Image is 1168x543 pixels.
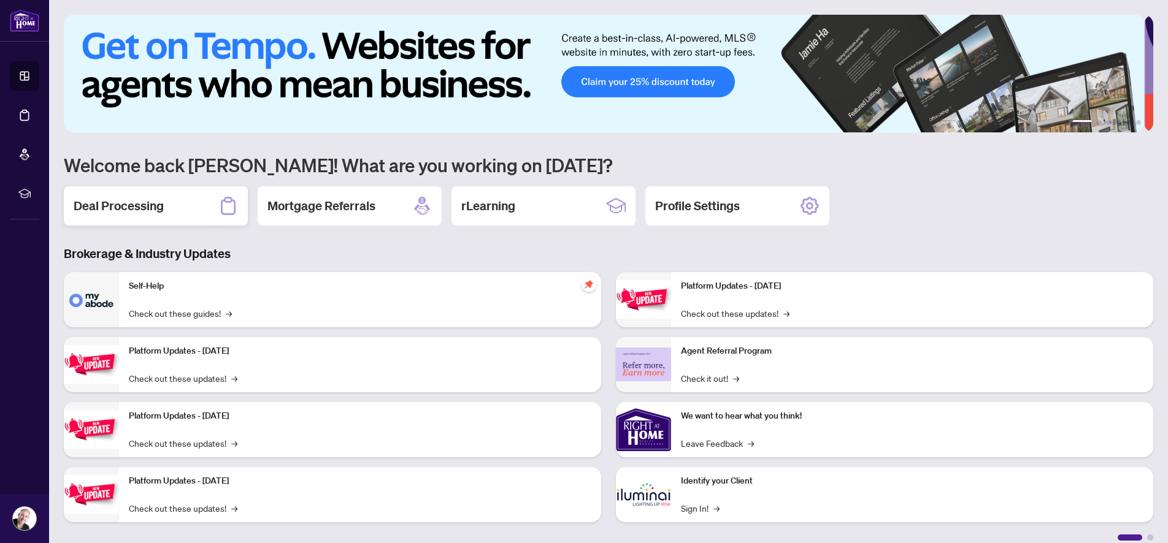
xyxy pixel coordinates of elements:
img: Agent Referral Program [616,347,671,381]
button: 6 [1136,120,1141,125]
a: Check it out!→ [681,371,739,385]
button: 1 [1072,120,1092,125]
a: Check out these updates!→ [129,436,237,450]
p: Identify your Client [681,474,1143,488]
button: Open asap [1119,500,1156,537]
a: Check out these guides!→ [129,306,232,320]
p: We want to hear what you think! [681,409,1143,423]
span: → [733,371,739,385]
button: 2 [1097,120,1102,125]
p: Platform Updates - [DATE] [129,409,591,423]
span: → [231,501,237,515]
a: Check out these updates!→ [129,501,237,515]
span: → [231,436,237,450]
img: Identify your Client [616,467,671,522]
span: → [231,371,237,385]
button: 4 [1116,120,1121,125]
img: Platform Updates - July 8, 2025 [64,475,119,514]
span: → [783,306,790,320]
p: Self-Help [129,279,591,293]
a: Check out these updates!→ [681,306,790,320]
button: 5 [1126,120,1131,125]
h1: Welcome back [PERSON_NAME]! What are you working on [DATE]? [64,153,1153,177]
span: → [713,501,720,515]
h2: Deal Processing [74,197,164,215]
p: Platform Updates - [DATE] [129,474,591,488]
p: Platform Updates - [DATE] [681,279,1143,293]
a: Leave Feedback→ [681,436,754,450]
h2: rLearning [461,197,515,215]
p: Platform Updates - [DATE] [129,344,591,358]
span: → [748,436,754,450]
img: Platform Updates - July 21, 2025 [64,410,119,449]
button: 3 [1107,120,1112,125]
img: Self-Help [64,272,119,327]
span: → [226,306,232,320]
img: Slide 0 [64,15,1144,132]
a: Check out these updates!→ [129,371,237,385]
span: pushpin [582,277,596,292]
h3: Brokerage & Industry Updates [64,245,1153,262]
img: Platform Updates - September 16, 2025 [64,345,119,384]
h2: Mortgage Referrals [267,197,375,215]
img: We want to hear what you think! [616,402,671,457]
p: Agent Referral Program [681,344,1143,358]
a: Sign In!→ [681,501,720,515]
h2: Profile Settings [655,197,740,215]
img: Platform Updates - June 23, 2025 [616,280,671,319]
img: Profile Icon [13,507,36,530]
img: logo [10,9,39,32]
